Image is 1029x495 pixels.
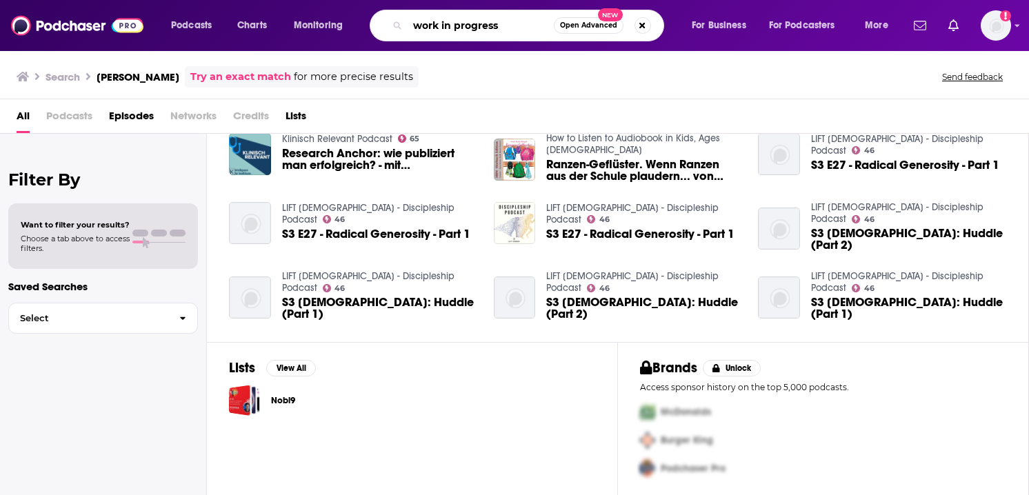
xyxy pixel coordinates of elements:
a: 46 [323,284,346,292]
img: S3 E4 - Simple Church: Huddle (Part 1) [229,276,271,319]
img: S3 E5 - Simple Church: Huddle (Part 2) [494,276,536,319]
span: Choose a tab above to access filters. [21,234,130,253]
a: 46 [323,215,346,223]
img: S3 E27 - Radical Generosity - Part 1 [494,202,536,244]
span: Podcasts [171,16,212,35]
p: Saved Searches [8,280,198,293]
a: Charts [228,14,275,37]
a: All [17,105,30,133]
button: Send feedback [938,71,1007,83]
a: Research Anchor: wie publiziert man erfolgreich? - mit Sophia-Marlene Busch und PD Dr. Mustafa Citak [282,148,477,171]
img: Ranzen-Geflüster. Wenn Ranzen aus der Schule plaudern... von Heidi Busch-Manzel | Kostenloses Hör... [494,139,536,181]
span: Charts [237,16,267,35]
img: First Pro Logo [635,398,661,426]
span: McDonalds [661,406,711,418]
a: ListsView All [229,359,316,376]
span: Podchaser Pro [661,463,726,474]
button: open menu [855,14,906,37]
img: Second Pro Logo [635,426,661,454]
a: 46 [852,284,875,292]
span: 46 [599,216,610,223]
span: More [865,16,888,35]
span: Networks [170,105,217,133]
span: Ranzen-Geflüster. Wenn Ranzen aus der Schule plaudern... von [PERSON_NAME] | Kostenloses Hörbuch [546,159,741,182]
a: S3 E27 - Radical Generosity - Part 1 [546,228,735,240]
img: S3 E4 - Simple Church: Huddle (Part 1) [758,276,800,319]
img: S3 E27 - Radical Generosity - Part 1 [229,202,271,244]
img: Third Pro Logo [635,454,661,483]
a: 46 [852,146,875,154]
span: S3 [DEMOGRAPHIC_DATA]: Huddle (Part 1) [811,296,1006,320]
a: How to Listen to Audiobook in Kids, Ages 5-7 [546,132,720,156]
span: 46 [864,148,875,154]
a: S3 E27 - Radical Generosity - Part 1 [811,159,999,171]
a: S3 E5 - Simple Church: Huddle (Part 2) [546,296,741,320]
a: Nobl9 [229,385,260,416]
span: S3 [DEMOGRAPHIC_DATA]: Huddle (Part 1) [282,296,477,320]
img: S3 E27 - Radical Generosity - Part 1 [758,133,800,175]
a: S3 E4 - Simple Church: Huddle (Part 1) [282,296,477,320]
h3: Search [46,70,80,83]
button: open menu [161,14,230,37]
h2: Lists [229,359,255,376]
span: For Business [692,16,746,35]
span: Credits [233,105,269,133]
span: Research Anchor: wie publiziert man erfolgreich? - mit [PERSON_NAME] und PD [PERSON_NAME] [282,148,477,171]
img: User Profile [981,10,1011,41]
a: S3 E27 - Radical Generosity - Part 1 [282,228,470,240]
span: New [598,8,623,21]
a: Klinisch Relevant Podcast [282,133,392,145]
a: Try an exact match [190,69,291,85]
a: 65 [398,134,420,143]
a: LIFT Church - Discipleship Podcast [811,133,983,156]
p: Access sponsor history on the top 5,000 podcasts. [640,382,1006,392]
button: Open AdvancedNew [554,17,623,34]
span: 46 [599,285,610,292]
h2: Filter By [8,170,198,190]
span: Burger King [661,434,713,446]
span: S3 [DEMOGRAPHIC_DATA]: Huddle (Part 2) [546,296,741,320]
a: 46 [852,215,875,223]
button: Unlock [703,360,761,376]
a: LIFT Church - Discipleship Podcast [811,270,983,294]
span: Logged in as oliviaschaefers [981,10,1011,41]
img: Research Anchor: wie publiziert man erfolgreich? - mit Sophia-Marlene Busch und PD Dr. Mustafa Citak [229,133,271,175]
span: Open Advanced [560,22,617,29]
a: Show notifications dropdown [943,14,964,37]
span: Podcasts [46,105,92,133]
a: Ranzen-Geflüster. Wenn Ranzen aus der Schule plaudern... von Heidi Busch-Manzel | Kostenloses Hör... [546,159,741,182]
button: open menu [284,14,361,37]
a: S3 E5 - Simple Church: Huddle (Part 2) [811,228,1006,251]
span: S3 [DEMOGRAPHIC_DATA]: Huddle (Part 2) [811,228,1006,251]
span: 46 [864,216,875,223]
div: Search podcasts, credits, & more... [383,10,677,41]
input: Search podcasts, credits, & more... [408,14,554,37]
svg: Add a profile image [1000,10,1011,21]
button: open menu [760,14,855,37]
span: Episodes [109,105,154,133]
span: Select [9,314,168,323]
a: LIFT Church - Discipleship Podcast [282,270,454,294]
span: 46 [334,285,345,292]
a: S3 E4 - Simple Church: Huddle (Part 1) [811,296,1006,320]
a: Lists [286,105,306,133]
a: Podchaser - Follow, Share and Rate Podcasts [11,12,143,39]
a: 46 [587,215,610,223]
button: Show profile menu [981,10,1011,41]
button: open menu [682,14,763,37]
h3: [PERSON_NAME] [97,70,179,83]
img: S3 E5 - Simple Church: Huddle (Part 2) [758,208,800,250]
